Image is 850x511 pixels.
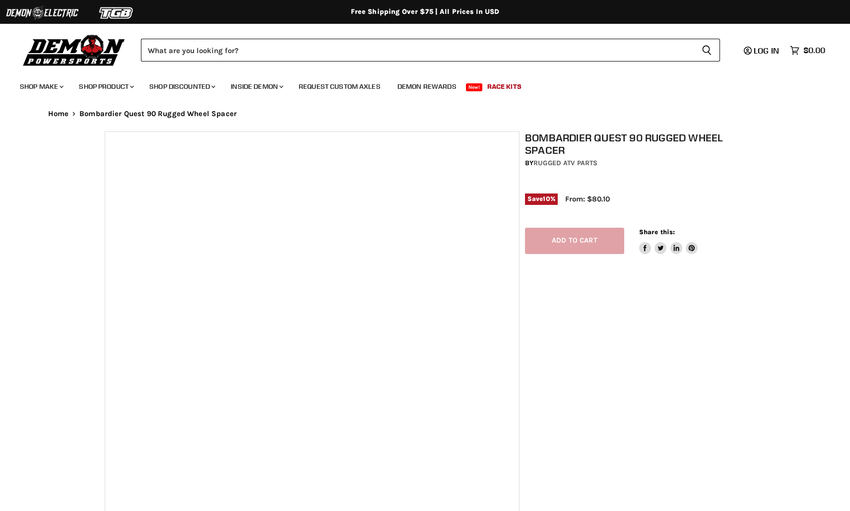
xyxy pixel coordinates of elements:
[694,39,720,62] button: Search
[5,3,79,22] img: Demon Electric Logo 2
[543,195,550,202] span: 10
[142,76,221,97] a: Shop Discounted
[639,228,675,236] span: Share this:
[28,7,822,16] div: Free Shipping Over $75 | All Prices In USD
[525,193,558,204] span: Save %
[785,43,830,58] a: $0.00
[79,110,237,118] span: Bombardier Quest 90 Rugged Wheel Spacer
[533,159,597,167] a: Rugged ATV Parts
[291,76,388,97] a: Request Custom Axles
[28,110,822,118] nav: Breadcrumbs
[79,3,154,22] img: TGB Logo 2
[141,39,694,62] input: Search
[525,158,751,169] div: by
[480,76,529,97] a: Race Kits
[390,76,464,97] a: Demon Rewards
[639,228,698,254] aside: Share this:
[739,46,785,55] a: Log in
[71,76,140,97] a: Shop Product
[565,194,610,203] span: From: $80.10
[48,110,69,118] a: Home
[223,76,289,97] a: Inside Demon
[525,131,751,156] h1: Bombardier Quest 90 Rugged Wheel Spacer
[141,39,720,62] form: Product
[466,83,483,91] span: New!
[12,76,69,97] a: Shop Make
[12,72,823,97] ul: Main menu
[803,46,825,55] span: $0.00
[754,46,779,56] span: Log in
[20,32,129,67] img: Demon Powersports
